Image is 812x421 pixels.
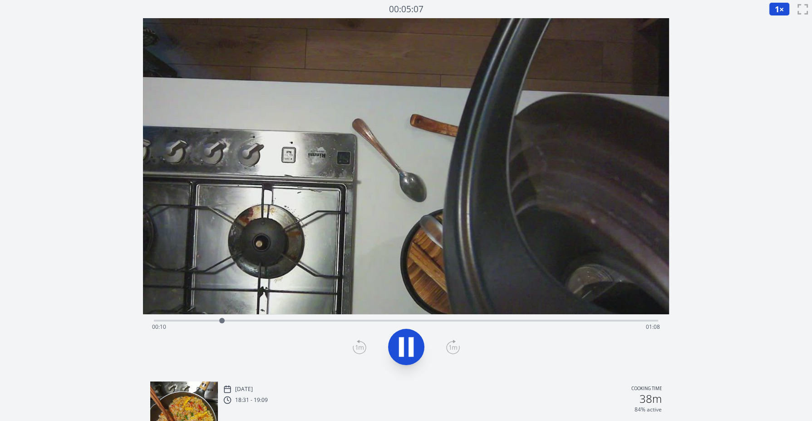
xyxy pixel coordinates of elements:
[769,2,790,16] button: 1×
[631,385,662,393] p: Cooking time
[775,4,779,15] span: 1
[646,323,660,331] span: 01:08
[235,396,268,404] p: 18:31 - 19:09
[152,323,166,331] span: 00:10
[635,406,662,413] p: 84% active
[235,386,253,393] p: [DATE]
[640,393,662,404] h2: 38m
[389,3,423,16] a: 00:05:07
